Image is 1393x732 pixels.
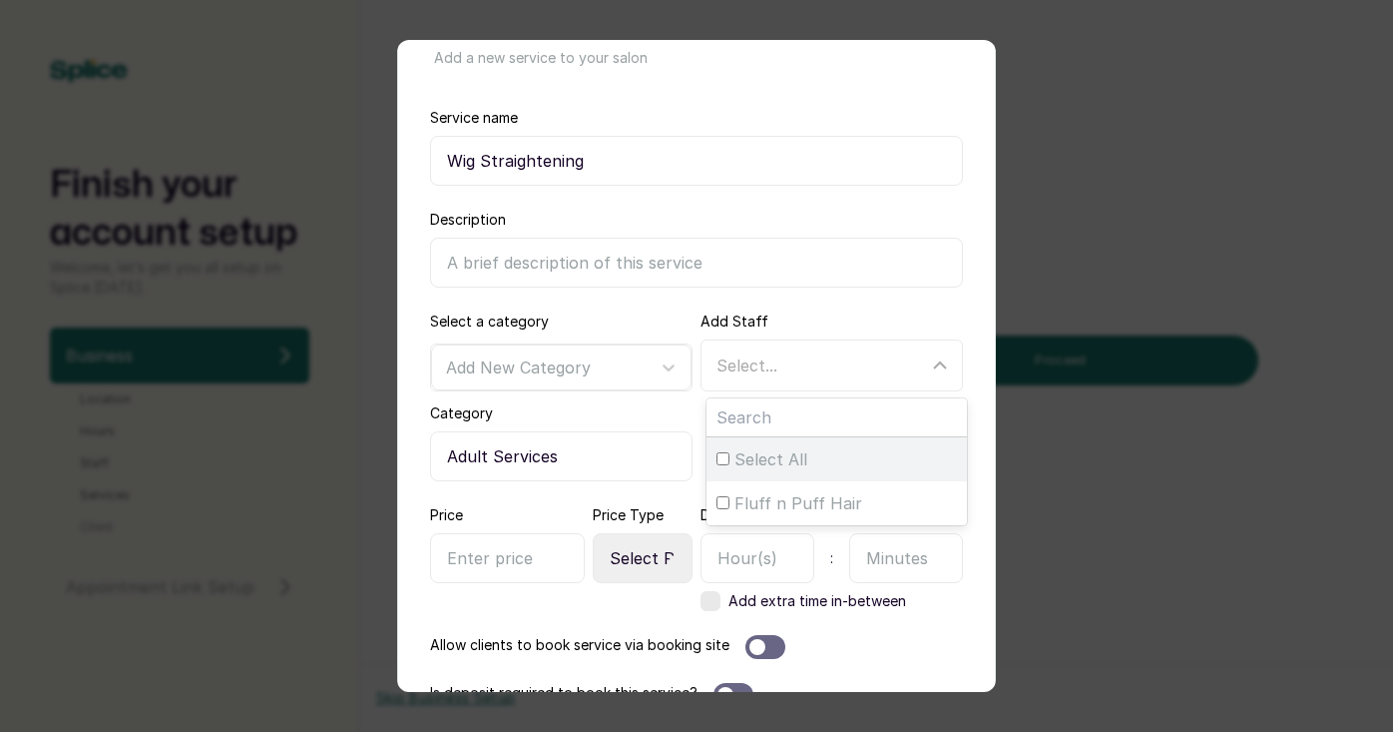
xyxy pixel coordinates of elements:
[430,210,506,230] label: Description
[734,491,862,515] span: Fluff n Puff Hair
[430,403,493,423] label: Category
[716,356,777,375] span: Select...
[430,108,518,128] label: Service name
[716,452,729,465] input: Select All
[430,136,963,186] input: E.g Manicure
[734,447,807,471] span: Select All
[430,533,585,583] input: Enter price
[430,238,963,288] input: A brief description of this service
[430,683,697,707] label: Is deposit required to book this service?
[830,548,833,568] span: :
[430,312,549,332] label: Select a category
[728,591,906,611] span: Add extra time in-between
[430,431,693,481] input: Enter a category
[849,533,963,583] input: Minutes
[430,635,729,659] label: Allow clients to book service via booking site
[716,496,729,509] input: Fluff n Puff Hair
[700,312,768,332] label: Add Staff
[706,398,967,436] input: Search
[593,505,664,525] label: Price Type
[430,505,463,525] label: Price
[700,533,814,583] input: Hour(s)
[700,505,757,525] label: Duration
[434,48,648,68] p: Add a new service to your salon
